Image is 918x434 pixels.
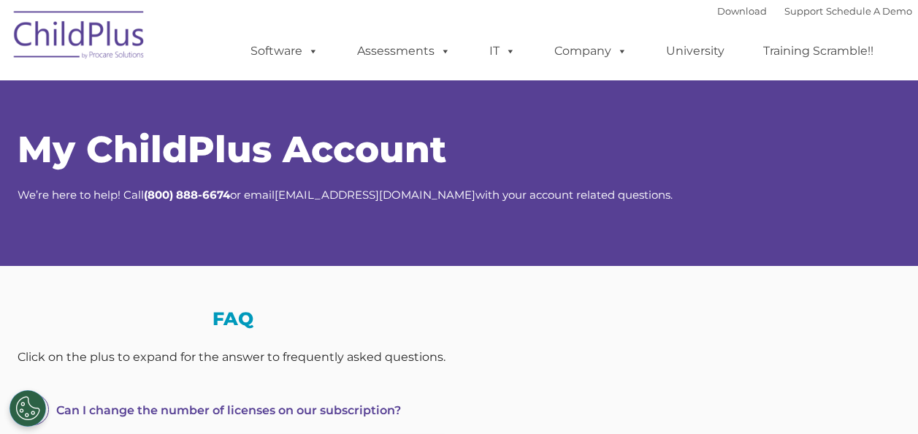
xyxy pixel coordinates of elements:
span: We’re here to help! Call or email with your account related questions. [18,188,673,202]
span: My ChildPlus Account [18,127,446,172]
span: Can I change the number of licenses on our subscription? [56,403,401,417]
h3: FAQ [18,310,448,328]
font: | [717,5,912,17]
a: Support [784,5,823,17]
img: ChildPlus by Procare Solutions [7,1,153,74]
a: [EMAIL_ADDRESS][DOMAIN_NAME] [275,188,475,202]
a: Software [236,37,333,66]
a: Assessments [343,37,465,66]
a: IT [475,37,530,66]
strong: 800) 888-6674 [148,188,230,202]
a: University [651,37,739,66]
strong: ( [144,188,148,202]
button: Cookies Settings [9,390,46,427]
a: Training Scramble!! [749,37,888,66]
a: Download [717,5,767,17]
div: Click on the plus to expand for the answer to frequently asked questions. [18,346,448,368]
a: Company [540,37,642,66]
a: Schedule A Demo [826,5,912,17]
